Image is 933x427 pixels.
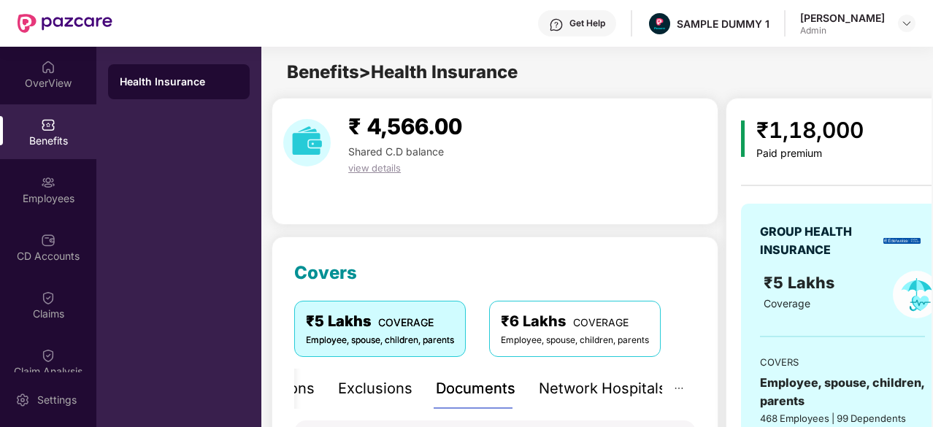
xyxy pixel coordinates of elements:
div: Network Hospitals [539,377,667,400]
span: COVERAGE [378,316,434,328]
div: [PERSON_NAME] [800,11,885,25]
img: svg+xml;base64,PHN2ZyBpZD0iRW1wbG95ZWVzIiB4bWxucz0iaHR0cDovL3d3dy53My5vcmcvMjAwMC9zdmciIHdpZHRoPS... [41,175,55,190]
div: Documents [436,377,515,400]
div: Employee, spouse, children, parents [501,334,649,347]
button: ellipsis [662,369,696,409]
span: ellipsis [674,383,684,393]
div: Health Insurance [120,74,238,89]
span: ₹ 4,566.00 [348,113,462,139]
div: Employee, spouse, children, parents [306,334,454,347]
div: Employee, spouse, children, parents [760,374,925,410]
span: Shared C.D balance [348,145,444,158]
span: Benefits > Health Insurance [287,61,518,82]
span: Covers [294,262,357,283]
img: New Pazcare Logo [18,14,112,33]
div: COVERS [760,355,925,369]
div: GROUP HEALTH INSURANCE [760,223,878,259]
img: svg+xml;base64,PHN2ZyBpZD0iSGVscC0zMngzMiIgeG1sbnM9Imh0dHA6Ly93d3cudzMub3JnLzIwMDAvc3ZnIiB3aWR0aD... [549,18,564,32]
img: download [283,119,331,166]
img: svg+xml;base64,PHN2ZyBpZD0iQ2xhaW0iIHhtbG5zPSJodHRwOi8vd3d3LnczLm9yZy8yMDAwL3N2ZyIgd2lkdGg9IjIwIi... [41,348,55,363]
img: Pazcare_Alternative_logo-01-01.png [649,13,670,34]
div: ₹5 Lakhs [306,310,454,333]
div: Admin [800,25,885,36]
div: ₹1,18,000 [756,113,864,147]
div: Paid premium [756,147,864,160]
div: ₹6 Lakhs [501,310,649,333]
span: view details [348,162,401,174]
img: svg+xml;base64,PHN2ZyBpZD0iQ0RfQWNjb3VudHMiIGRhdGEtbmFtZT0iQ0QgQWNjb3VudHMiIHhtbG5zPSJodHRwOi8vd3... [41,233,55,247]
img: svg+xml;base64,PHN2ZyBpZD0iRHJvcGRvd24tMzJ4MzIiIHhtbG5zPSJodHRwOi8vd3d3LnczLm9yZy8yMDAwL3N2ZyIgd2... [901,18,913,29]
span: COVERAGE [573,316,629,328]
div: Exclusions [338,377,412,400]
div: 468 Employees | 99 Dependents [760,411,925,426]
img: svg+xml;base64,PHN2ZyBpZD0iSG9tZSIgeG1sbnM9Imh0dHA6Ly93d3cudzMub3JnLzIwMDAvc3ZnIiB3aWR0aD0iMjAiIG... [41,60,55,74]
img: svg+xml;base64,PHN2ZyBpZD0iQ2xhaW0iIHhtbG5zPSJodHRwOi8vd3d3LnczLm9yZy8yMDAwL3N2ZyIgd2lkdGg9IjIwIi... [41,291,55,305]
div: Get Help [569,18,605,29]
img: insurerLogo [883,238,921,244]
span: ₹5 Lakhs [764,273,839,292]
img: svg+xml;base64,PHN2ZyBpZD0iU2V0dGluZy0yMHgyMCIgeG1sbnM9Imh0dHA6Ly93d3cudzMub3JnLzIwMDAvc3ZnIiB3aW... [15,393,30,407]
div: Settings [33,393,81,407]
span: Coverage [764,297,810,309]
img: svg+xml;base64,PHN2ZyBpZD0iQmVuZWZpdHMiIHhtbG5zPSJodHRwOi8vd3d3LnczLm9yZy8yMDAwL3N2ZyIgd2lkdGg9Ij... [41,118,55,132]
div: SAMPLE DUMMY 1 [677,17,769,31]
img: icon [741,120,745,157]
